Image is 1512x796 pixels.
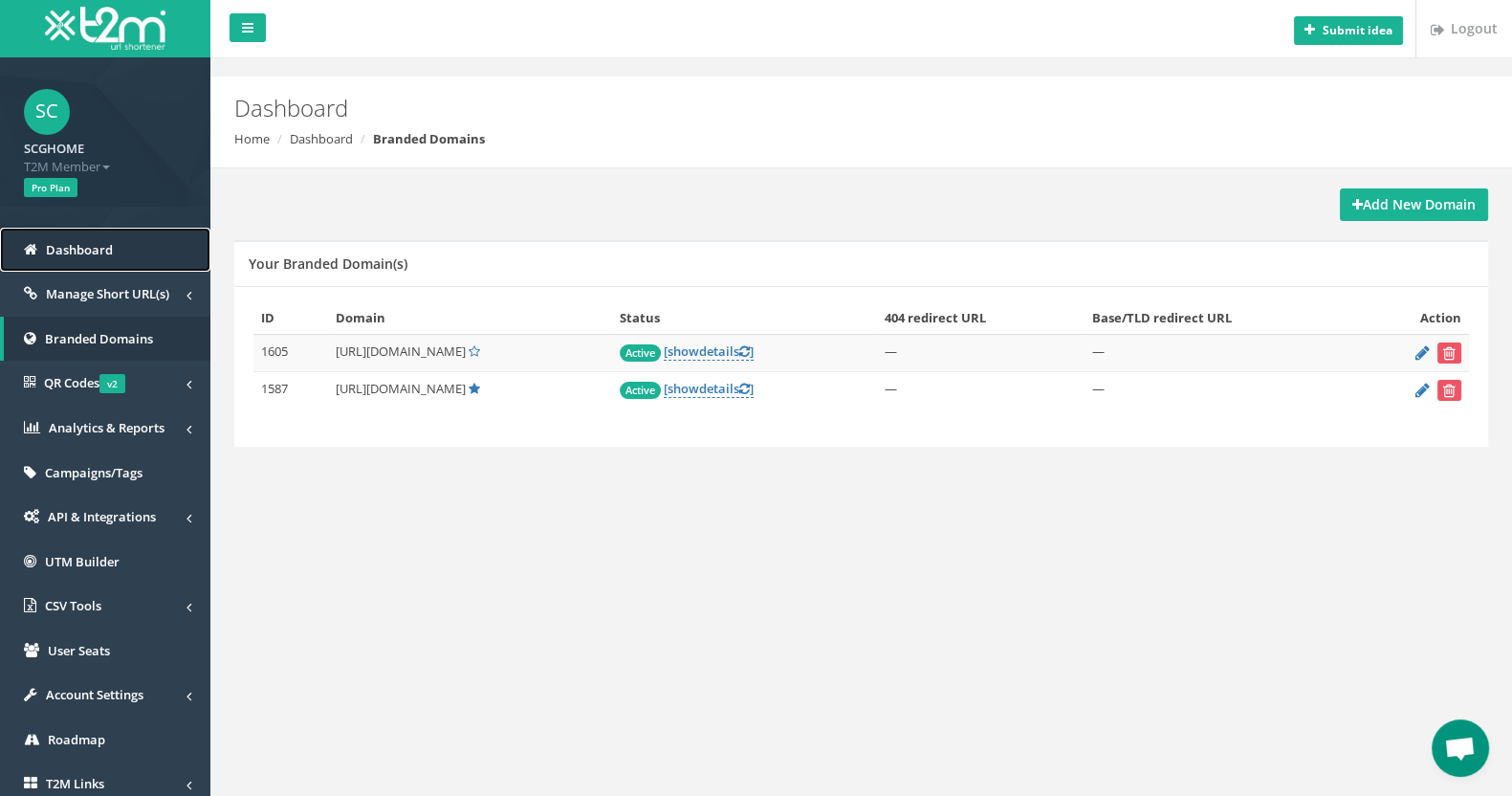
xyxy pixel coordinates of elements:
a: Dashboard [290,130,353,147]
span: Manage Short URL(s) [46,285,169,302]
th: Action [1360,301,1469,335]
td: 1587 [253,372,328,409]
td: — [877,335,1085,372]
th: ID [253,301,328,335]
span: v2 [99,374,125,393]
span: User Seats [48,642,110,659]
span: show [668,380,699,397]
span: CSV Tools [45,597,101,614]
span: T2M Links [46,775,104,792]
a: SCGHOME T2M Member [24,135,186,175]
span: Roadmap [48,731,105,748]
a: Default [469,380,480,397]
th: Status [612,301,877,335]
div: Open chat [1432,719,1489,777]
span: Branded Domains [45,330,153,347]
th: Base/TLD redirect URL [1085,301,1360,335]
span: show [668,343,699,360]
h2: Dashboard [234,96,1275,121]
span: UTM Builder [45,553,120,570]
span: SC [24,89,70,135]
strong: SCGHOME [24,140,84,157]
span: Analytics & Reports [49,419,164,436]
button: Submit idea [1294,16,1403,45]
th: Domain [328,301,612,335]
a: Add New Domain [1340,188,1488,221]
h5: Your Branded Domain(s) [249,256,407,271]
a: Set Default [469,343,480,360]
span: [URL][DOMAIN_NAME] [336,343,466,360]
th: 404 redirect URL [877,301,1085,335]
span: Dashboard [46,241,113,258]
img: T2M [45,7,165,50]
td: — [877,372,1085,409]
td: — [1085,335,1360,372]
a: Home [234,130,270,147]
strong: Add New Domain [1352,195,1476,213]
span: Active [620,344,661,362]
span: Active [620,382,661,399]
td: — [1085,372,1360,409]
span: API & Integrations [48,508,156,525]
span: T2M Member [24,158,186,176]
td: 1605 [253,335,328,372]
span: Account Settings [46,686,143,703]
strong: Branded Domains [373,130,485,147]
b: Submit idea [1323,22,1392,38]
span: Pro Plan [24,178,77,197]
span: Campaigns/Tags [45,464,142,481]
a: [showdetails] [664,343,754,361]
span: QR Codes [44,374,125,391]
a: [showdetails] [664,380,754,398]
span: [URL][DOMAIN_NAME] [336,380,466,397]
